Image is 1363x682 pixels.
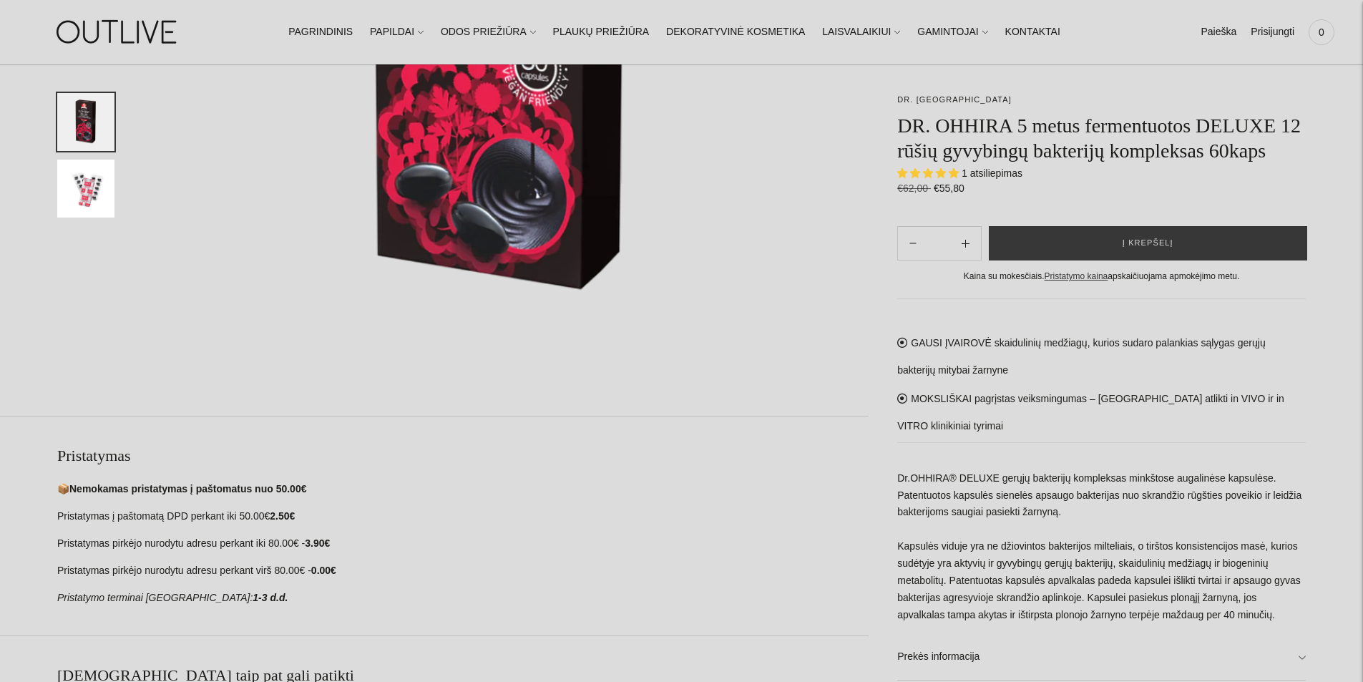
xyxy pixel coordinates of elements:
[57,562,869,580] p: Pristatymas pirkėjo nurodytu adresu perkant virš 80.00€ -
[57,160,114,218] button: Translation missing: en.general.accessibility.image_thumbail
[1045,271,1108,281] a: Pristatymo kaina
[57,508,869,525] p: Pristatymas į paštomatą DPD perkant iki 50.00€
[270,510,295,522] strong: 2.50€
[917,16,987,48] a: GAMINTOJAI
[57,445,869,467] h2: Pristatymas
[57,481,869,498] p: 📦
[989,226,1307,260] button: Į krepšelį
[57,592,253,603] em: Pristatymo terminai [GEOGRAPHIC_DATA]:
[897,470,1306,624] p: Dr.OHHIRA® DELUXE gerųjų bakterijų kompleksas minkštose augalinėse kapsulėse. Patentuotos kapsulė...
[898,226,928,260] button: Add product quantity
[934,182,964,194] span: €55,80
[1201,16,1236,48] a: Paieška
[897,113,1306,163] h1: DR. OHHIRA 5 metus fermentuotos DELUXE 12 rūšių gyvybingų bakterijų kompleksas 60kaps
[370,16,424,48] a: PAPILDAI
[897,167,962,179] span: 5.00 stars
[897,269,1306,284] div: Kaina su mokesčiais. apskaičiuojama apmokėjimo metu.
[29,7,207,57] img: OUTLIVE
[288,16,353,48] a: PAGRINDINIS
[950,226,981,260] button: Subtract product quantity
[897,634,1306,680] a: Prekės informacija
[822,16,900,48] a: LAISVALAIKIUI
[897,182,931,194] s: €62,00
[897,95,1012,104] a: DR. [GEOGRAPHIC_DATA]
[962,167,1022,179] span: 1 atsiliepimas
[1123,236,1173,250] span: Į krepšelį
[441,16,536,48] a: ODOS PRIEŽIŪRA
[1251,16,1294,48] a: Prisijungti
[1309,16,1334,48] a: 0
[311,565,336,576] strong: 0.00€
[928,233,949,254] input: Product quantity
[57,93,114,151] button: Translation missing: en.general.accessibility.image_thumbail
[553,16,650,48] a: PLAUKŲ PRIEŽIŪRA
[253,592,288,603] strong: 1-3 d.d.
[305,537,330,549] strong: 3.90€
[666,16,805,48] a: DEKORATYVINĖ KOSMETIKA
[57,535,869,552] p: Pristatymas pirkėjo nurodytu adresu perkant iki 80.00€ -
[1311,22,1332,42] span: 0
[69,483,306,495] strong: Nemokamas pristatymas į paštomatus nuo 50.00€
[1005,16,1060,48] a: KONTAKTAI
